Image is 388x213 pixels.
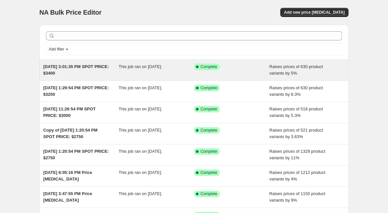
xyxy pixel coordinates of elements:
span: Add filter [49,47,64,52]
span: This job ran on [DATE]. [119,128,162,133]
span: This job ran on [DATE]. [119,191,162,196]
span: Complete [200,85,217,91]
span: This job ran on [DATE]. [119,64,162,69]
button: Add filter [46,45,72,53]
span: Raises prices of 630 product variants by 5% [269,64,323,76]
span: This job ran on [DATE]. [119,106,162,111]
span: [DATE] 3:47:55 PM Price [MEDICAL_DATA] [43,191,92,203]
span: This job ran on [DATE]. [119,85,162,90]
span: Complete [200,106,217,112]
button: Add new price [MEDICAL_DATA] [280,8,348,17]
span: Complete [200,128,217,133]
span: Raises prices of 1329 product variants by 11% [269,149,325,160]
span: Raises prices of 1150 product variants by 9% [269,191,325,203]
span: Raises prices of 1212 product variants by 4% [269,170,325,181]
span: Raises prices of 630 product variants by 8.3% [269,85,323,97]
span: Add new price [MEDICAL_DATA] [284,10,344,15]
span: [DATE] 8:05:16 PM Price [MEDICAL_DATA] [43,170,92,181]
span: [DATE] 1:29:54 PM SPOT PRICE: $3250 [43,85,109,97]
span: [DATE] 11:26:54 PM SPOT PRICE: $3000 [43,106,96,118]
span: [DATE] 1:20:54 PM SPOT PRICE: $2750 [43,149,109,160]
span: This job ran on [DATE]. [119,149,162,154]
span: Complete [200,170,217,175]
span: Complete [200,64,217,69]
span: Copy of [DATE] 1:20:54 PM SPOT PRICE: $2750 [43,128,98,139]
span: [DATE] 3:01:35 PM SPOT PRICE: $3400 [43,64,109,76]
span: Raises prices of 521 product variants by 3.63% [269,128,323,139]
span: This job ran on [DATE]. [119,170,162,175]
span: Complete [200,149,217,154]
span: NA Bulk Price Editor [39,9,101,16]
span: Raises prices of 518 product variants by 5.3% [269,106,323,118]
span: Complete [200,191,217,196]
